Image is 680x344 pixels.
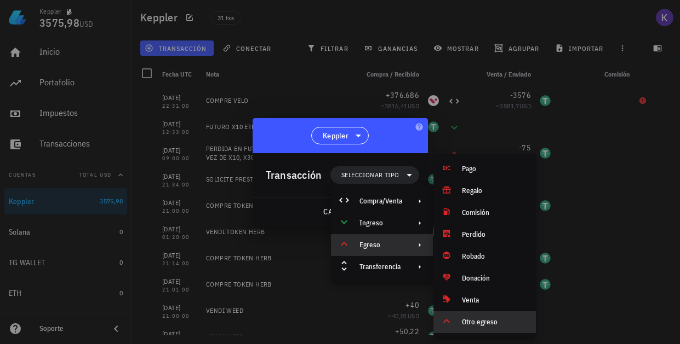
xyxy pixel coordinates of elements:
button: cancelar [318,202,368,221]
div: Perdido [462,230,527,239]
span: cancelar [322,207,363,217]
div: Transferencia [359,263,402,271]
span: Keppler [323,130,348,141]
div: Venta [462,296,527,305]
div: Donación [462,274,527,283]
div: Compra/Venta [331,190,433,212]
div: Comisión [462,208,527,217]
div: Ingreso [359,219,402,228]
span: Seleccionar tipo [341,170,399,180]
div: Otro egreso [462,318,527,326]
div: Egreso [359,241,402,249]
div: Egreso [331,234,433,256]
div: Transacción [266,166,322,184]
div: Pago [462,165,527,173]
div: Transferencia [331,256,433,278]
div: Ingreso [331,212,433,234]
div: Regalo [462,186,527,195]
div: Robado [462,252,527,261]
div: Compra/Venta [359,197,402,206]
